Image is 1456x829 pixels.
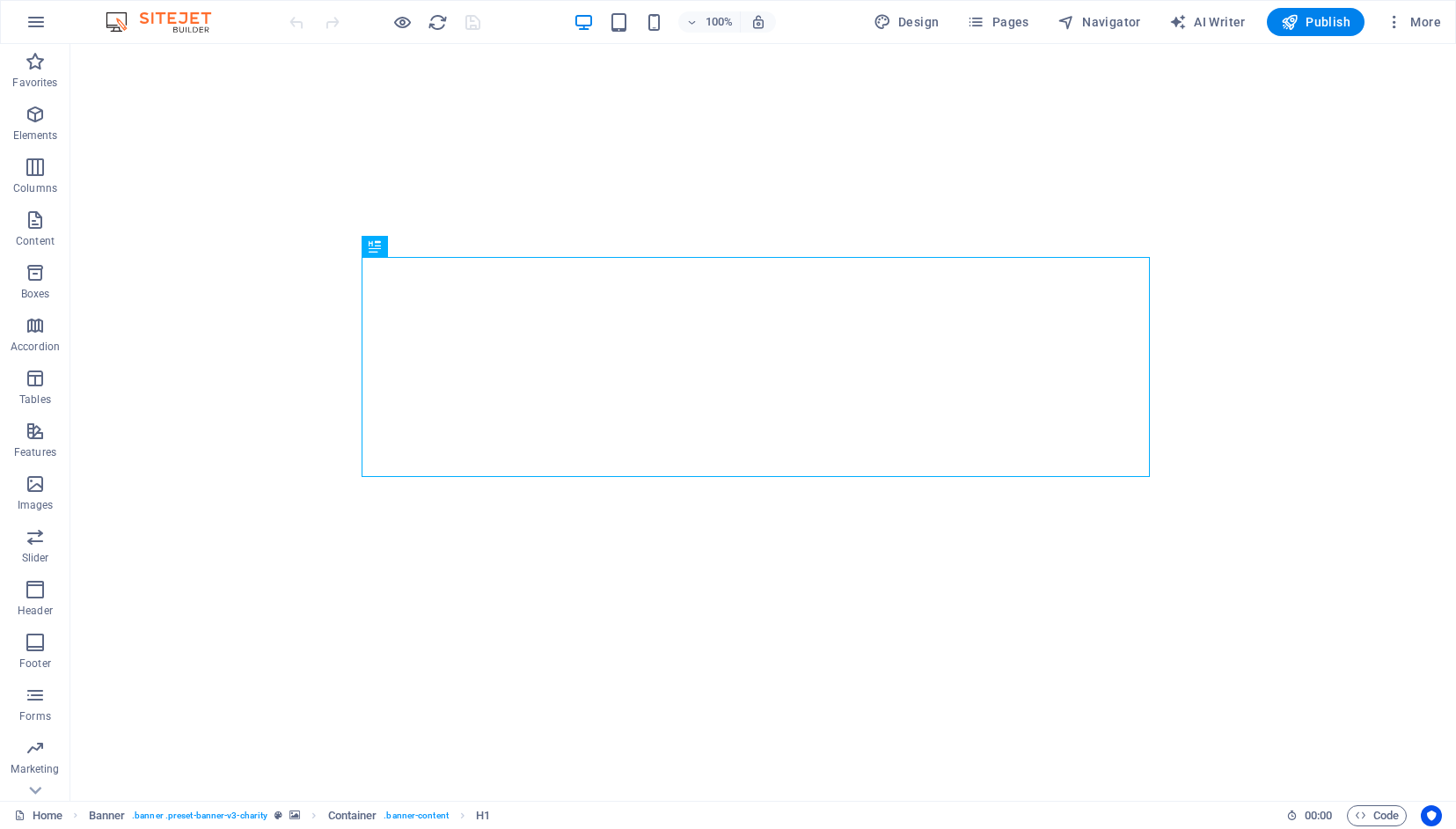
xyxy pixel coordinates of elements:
[867,8,947,36] div: Design (Ctrl+Alt+Y)
[476,805,490,826] span: Click to select. Double-click to edit
[18,498,54,512] p: Images
[1169,13,1246,31] span: AI Writer
[101,11,233,33] img: Editor Logo
[13,181,57,195] p: Columns
[289,811,300,820] i: This element contains a background
[428,12,448,33] i: Reload page
[960,8,1035,36] button: Pages
[1421,805,1442,826] button: Usercentrics
[14,445,56,459] p: Features
[1355,805,1399,826] span: Code
[89,805,491,826] nav: breadcrumb
[1267,8,1365,36] button: Publish
[1317,809,1320,822] span: :
[19,709,51,723] p: Forms
[19,392,51,407] p: Tables
[391,11,413,33] button: Click here to leave preview mode and continue editing
[1305,805,1332,826] span: 00 00
[22,551,49,565] p: Slider
[13,128,58,143] p: Elements
[14,805,62,826] a: Click to cancel selection. Double-click to open Pages
[21,287,50,301] p: Boxes
[427,11,448,33] button: reload
[274,811,282,820] i: This element is a customizable preset
[132,805,267,826] span: . banner .preset-banner-v3-charity
[18,604,53,618] p: Header
[678,11,741,33] button: 100%
[705,11,733,33] h6: 100%
[1386,13,1441,31] span: More
[967,13,1028,31] span: Pages
[19,657,51,671] p: Footer
[1162,8,1253,36] button: AI Writer
[384,805,448,826] span: . banner-content
[11,340,60,354] p: Accordion
[1057,13,1141,31] span: Navigator
[1286,805,1333,826] h6: Session time
[1379,8,1448,36] button: More
[750,14,766,30] i: On resize automatically adjust zoom level to fit chosen device.
[1347,805,1407,826] button: Code
[89,805,126,826] span: Click to select. Double-click to edit
[1281,13,1350,31] span: Publish
[867,8,947,36] button: Design
[1050,8,1148,36] button: Navigator
[12,76,57,90] p: Favorites
[16,234,55,248] p: Content
[11,762,59,776] p: Marketing
[874,13,940,31] span: Design
[328,805,377,826] span: Click to select. Double-click to edit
